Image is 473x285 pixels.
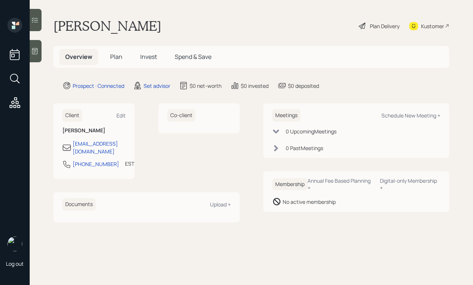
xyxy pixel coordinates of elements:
h6: Client [62,109,82,122]
div: Edit [116,112,126,119]
div: Plan Delivery [370,22,400,30]
div: EST [125,160,134,168]
div: [PHONE_NUMBER] [73,160,119,168]
div: $0 net-worth [190,82,221,90]
h6: Documents [62,198,96,211]
h6: Membership [272,178,308,190]
div: Annual Fee Based Planning + [308,177,374,191]
div: Upload + [210,201,231,208]
div: $0 invested [241,82,269,90]
span: Plan [110,53,122,61]
span: Invest [140,53,157,61]
span: Spend & Save [175,53,211,61]
div: [EMAIL_ADDRESS][DOMAIN_NAME] [73,140,126,155]
div: Log out [6,260,24,267]
span: Overview [65,53,92,61]
div: No active membership [283,198,336,206]
div: 0 Past Meeting s [286,144,323,152]
div: Set advisor [144,82,170,90]
div: Digital-only Membership + [380,177,440,191]
div: Kustomer [421,22,444,30]
h6: [PERSON_NAME] [62,127,126,134]
div: $0 deposited [288,82,319,90]
h1: [PERSON_NAME] [53,18,161,34]
div: Prospect · Connected [73,82,124,90]
h6: Meetings [272,109,300,122]
img: robby-grisanti-headshot.png [7,236,22,251]
div: Schedule New Meeting + [381,112,440,119]
h6: Co-client [167,109,196,122]
div: 0 Upcoming Meeting s [286,127,336,135]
